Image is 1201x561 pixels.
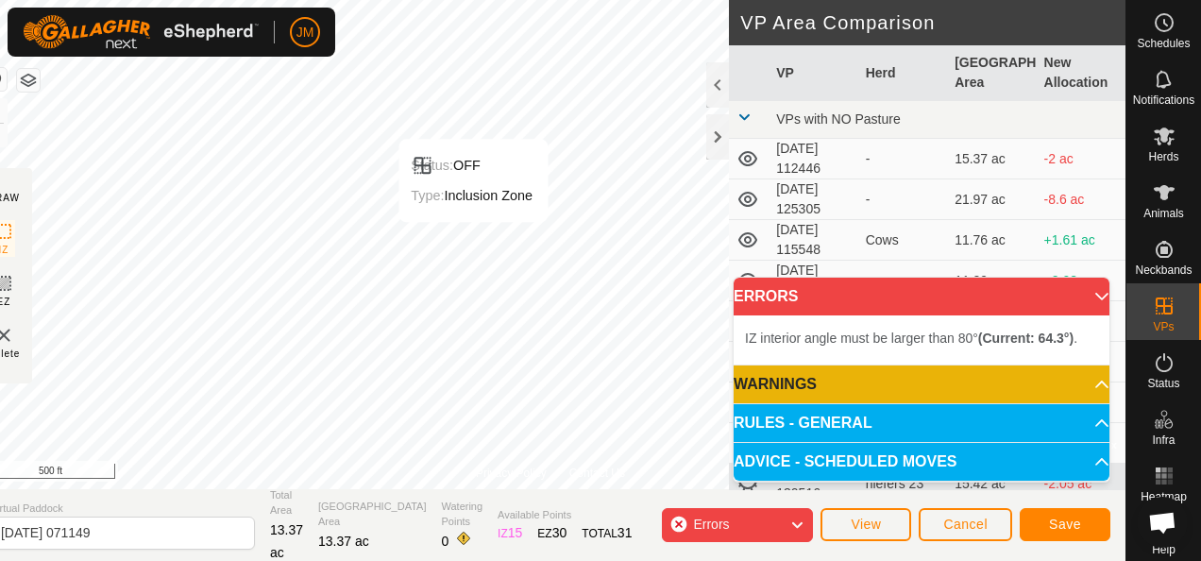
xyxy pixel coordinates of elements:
span: Schedules [1137,38,1190,49]
span: ADVICE - SCHEDULED MOVES [734,454,956,469]
span: IZ interior angle must be larger than 80° . [745,331,1077,346]
span: Status [1147,378,1179,389]
td: -8.6 ac [1037,179,1125,220]
span: JM [296,23,314,42]
span: 15 [508,525,523,540]
th: Herd [858,45,947,101]
td: 11.29 ac [947,261,1036,301]
p-accordion-content: ERRORS [734,315,1109,365]
td: +1.61 ac [1037,220,1125,261]
p-accordion-header: ADVICE - SCHEDULED MOVES [734,443,1109,481]
span: Available Points [498,507,632,523]
th: New Allocation [1037,45,1125,101]
th: [GEOGRAPHIC_DATA] Area [947,45,1036,101]
th: VP [769,45,857,101]
div: IZ [498,523,522,543]
span: 13.37 ac [318,534,369,549]
td: -2 ac [1037,139,1125,179]
span: Herds [1148,151,1178,162]
label: Type: [411,188,444,203]
img: Gallagher Logo [23,15,259,49]
span: View [851,517,881,532]
h2: VP Area Comparison [740,11,1125,34]
div: - [866,190,939,210]
p-accordion-header: RULES - GENERAL [734,404,1109,442]
span: Cancel [943,517,988,532]
button: View [820,508,911,541]
span: Save [1049,517,1081,532]
div: - [866,271,939,291]
a: Privacy Policy [476,465,547,482]
span: 13.37 ac [270,522,303,560]
span: ERRORS [734,289,798,304]
td: 21.97 ac [947,179,1036,220]
span: Help [1152,544,1176,555]
span: VPs [1153,321,1174,332]
span: 30 [552,525,567,540]
td: [DATE] 231644 [769,261,857,301]
td: [DATE] 130516 [769,464,857,504]
a: Contact Us [569,465,625,482]
span: Total Area [270,487,303,518]
div: Cows [866,230,939,250]
p-accordion-header: WARNINGS [734,365,1109,403]
td: 15.42 ac [947,464,1036,504]
div: EZ [537,523,567,543]
span: VPs with NO Pasture [776,111,901,127]
span: 0 [442,534,449,549]
span: Notifications [1133,94,1194,106]
p-accordion-header: ERRORS [734,278,1109,315]
div: TOTAL [582,523,632,543]
span: Watering Points [442,499,483,530]
td: 15.37 ac [947,139,1036,179]
td: +2.08 ac [1037,261,1125,301]
span: Animals [1143,208,1184,219]
span: WARNINGS [734,377,817,392]
td: -2.05 ac [1037,464,1125,504]
span: Infra [1152,434,1175,446]
button: Map Layers [17,69,40,92]
div: Inclusion Zone [411,184,533,207]
td: [DATE] 125305 [769,179,857,220]
span: RULES - GENERAL [734,416,872,431]
span: 31 [617,525,633,540]
span: Heatmap [1141,491,1187,502]
b: (Current: 64.3°) [978,331,1074,346]
div: - [866,149,939,169]
div: OFF [411,154,533,177]
button: Save [1020,508,1110,541]
div: Open chat [1137,497,1188,548]
div: hiefers 23 [866,474,939,494]
td: [DATE] 115548 [769,220,857,261]
span: Errors [693,517,729,532]
span: Neckbands [1135,264,1192,276]
span: [GEOGRAPHIC_DATA] Area [318,499,427,530]
td: [DATE] 112446 [769,139,857,179]
button: Cancel [919,508,1012,541]
td: 11.76 ac [947,220,1036,261]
